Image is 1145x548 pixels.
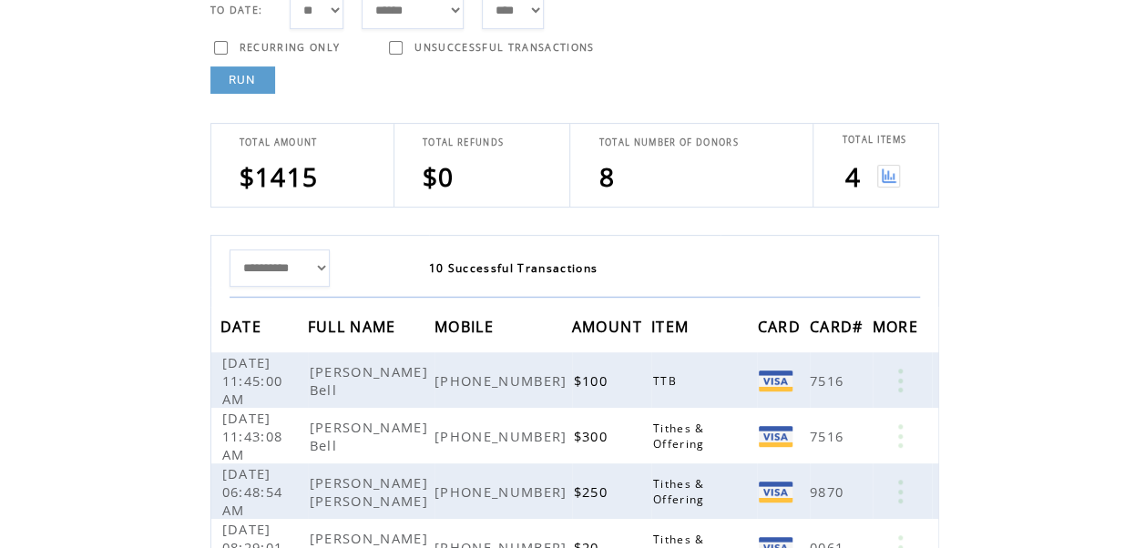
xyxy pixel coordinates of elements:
span: $300 [574,427,612,445]
span: $250 [574,482,612,501]
span: ITEM [651,312,693,346]
span: 10 Successful Transactions [429,260,598,276]
span: $0 [423,159,455,194]
span: MORE [873,312,923,346]
img: Visa [759,426,792,447]
a: AMOUNT [572,321,647,332]
span: 7516 [810,371,848,390]
span: TOTAL AMOUNT [240,137,318,148]
span: TOTAL NUMBER OF DONORS [598,137,738,148]
span: 7516 [810,427,848,445]
span: [DATE] 11:43:08 AM [222,409,283,463]
span: TOTAL REFUNDS [423,137,504,148]
span: DATE [220,312,266,346]
img: Visa [759,370,792,391]
span: [PERSON_NAME] Bell [310,418,428,454]
span: MOBILE [434,312,498,346]
a: CARD [757,321,804,332]
span: 4 [844,159,860,194]
span: RECURRING ONLY [240,41,341,54]
a: ITEM [651,321,693,332]
span: 9870 [810,482,848,501]
a: MOBILE [434,321,498,332]
a: RUN [210,66,275,94]
span: 8 [598,159,614,194]
span: [DATE] 11:45:00 AM [222,353,283,408]
span: [PERSON_NAME] Bell [310,362,428,399]
span: TOTAL ITEMS [842,134,906,146]
a: FULL NAME [308,321,401,332]
span: FULL NAME [308,312,401,346]
span: [PERSON_NAME] [PERSON_NAME] [310,473,433,510]
span: UNSUCCESSFUL TRANSACTIONS [414,41,594,54]
img: View graph [877,165,900,188]
span: [PHONE_NUMBER] [434,427,572,445]
span: CARD# [810,312,868,346]
span: [PHONE_NUMBER] [434,482,572,501]
span: $100 [574,371,612,390]
span: [DATE] 06:48:54 AM [222,464,283,519]
img: Visa [759,482,792,502]
span: Tithes & Offering [653,476,710,507]
span: TTB [653,373,681,389]
a: CARD# [810,321,868,332]
span: AMOUNT [572,312,647,346]
span: TO DATE: [210,4,263,16]
span: $1415 [240,159,319,194]
a: DATE [220,321,266,332]
span: CARD [757,312,804,346]
span: Tithes & Offering [653,421,710,452]
span: [PHONE_NUMBER] [434,371,572,390]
